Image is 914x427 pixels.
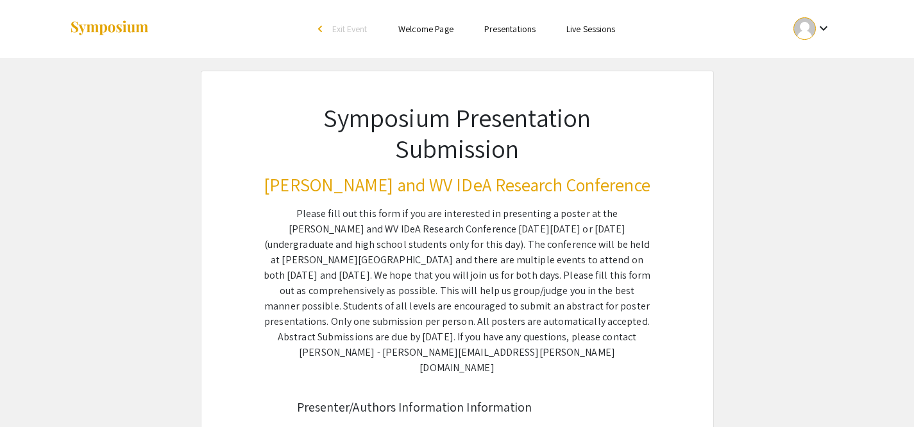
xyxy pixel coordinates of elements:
[297,397,618,417] div: Presenter/Authors Information Information
[484,23,536,35] a: Presentations
[816,21,831,36] mat-icon: Expand account dropdown
[264,174,651,196] h3: [PERSON_NAME] and WV IDeA Research Conference
[10,369,55,417] iframe: Chat
[780,14,845,43] button: Expand account dropdown
[264,206,651,376] div: Please fill out this form if you are interested in presenting a poster at the [PERSON_NAME] and W...
[566,23,615,35] a: Live Sessions
[69,20,149,37] img: Symposium by ForagerOne
[332,23,368,35] span: Exit Event
[318,25,326,33] div: arrow_back_ios
[398,23,453,35] a: Welcome Page
[264,102,651,164] h1: Symposium Presentation Submission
